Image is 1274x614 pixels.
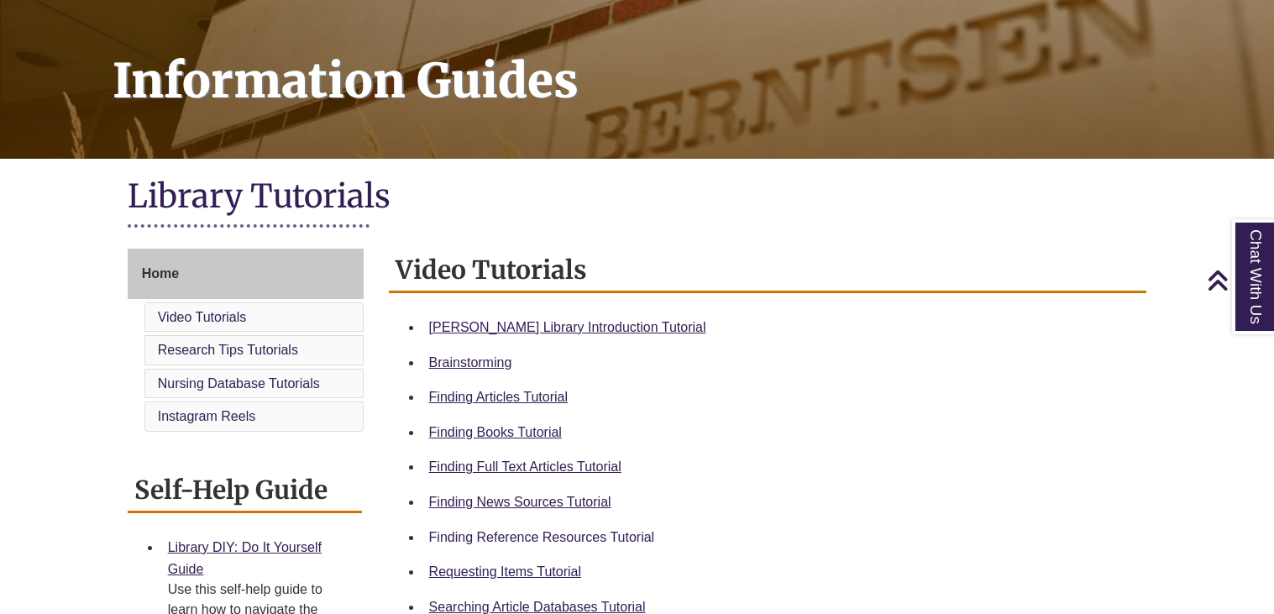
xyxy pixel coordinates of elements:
a: Nursing Database Tutorials [158,376,320,391]
a: Finding Articles Tutorial [429,390,568,404]
a: Research Tips Tutorials [158,343,298,357]
a: Requesting Items Tutorial [429,564,581,579]
a: Finding Reference Resources Tutorial [429,530,655,544]
a: Library DIY: Do It Yourself Guide [168,540,322,576]
a: Instagram Reels [158,409,256,423]
a: Finding News Sources Tutorial [429,495,611,509]
span: Home [142,266,179,281]
a: Home [128,249,364,299]
a: [PERSON_NAME] Library Introduction Tutorial [429,320,706,334]
a: Searching Article Databases Tutorial [429,600,646,614]
a: Finding Full Text Articles Tutorial [429,459,621,474]
h2: Video Tutorials [389,249,1147,293]
div: Guide Page Menu [128,249,364,435]
h2: Self-Help Guide [128,469,362,513]
a: Brainstorming [429,355,512,370]
a: Video Tutorials [158,310,247,324]
h1: Library Tutorials [128,176,1147,220]
a: Finding Books Tutorial [429,425,562,439]
a: Back to Top [1207,269,1270,291]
